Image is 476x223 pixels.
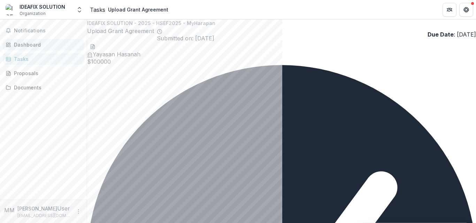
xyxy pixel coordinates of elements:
[74,207,83,216] button: More
[20,3,65,10] div: IDEAFIX SOLUTION
[3,39,84,50] a: Dashboard
[6,4,17,15] img: IDEAFIX SOLUTION
[3,82,84,93] a: Documents
[428,31,454,38] strong: Due Date
[14,70,78,77] div: Proposals
[459,3,473,17] button: Get Help
[90,5,171,15] nav: breadcrumb
[90,6,105,14] a: Tasks
[108,6,168,13] div: Upload Grant Agreement
[87,27,154,42] h2: Upload Grant Agreement
[17,213,71,219] p: [EMAIL_ADDRESS][DOMAIN_NAME]
[14,28,81,34] span: Notifications
[20,10,46,17] span: Organization
[90,42,95,50] button: download-word-button
[14,84,78,91] div: Documents
[57,204,70,213] p: User
[3,53,84,65] a: Tasks
[87,58,476,65] span: $ 100000
[4,206,15,214] div: Muhammad Zakiran Mahmud
[14,41,78,48] div: Dashboard
[93,51,140,58] span: Yayasan Hasanah
[87,19,476,27] p: IDEAFIX SOLUTION - 2025 - HSEF2025 - MyHarapan
[3,25,84,36] button: Notifications
[3,67,84,79] a: Proposals
[75,3,84,17] button: Open entity switcher
[428,30,476,39] p: : [DATE]
[17,205,57,212] p: [PERSON_NAME]
[443,3,456,17] button: Partners
[14,55,78,63] div: Tasks
[157,35,214,42] span: Submitted on: [DATE]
